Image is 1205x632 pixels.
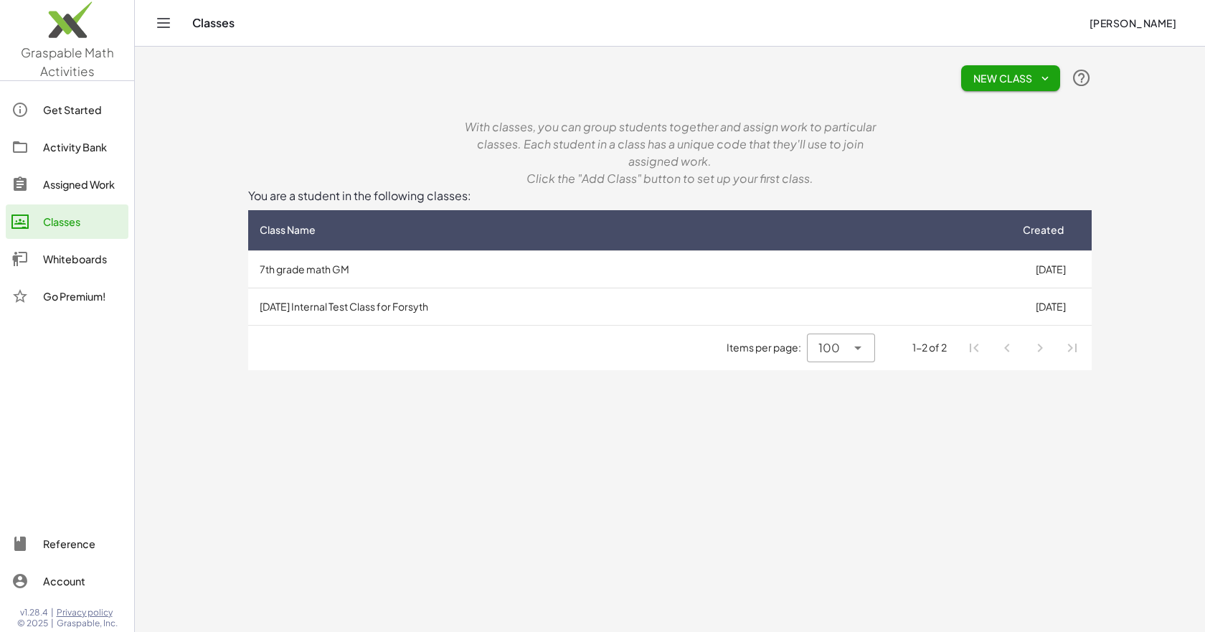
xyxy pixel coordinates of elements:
div: Activity Bank [43,138,123,156]
span: Class Name [260,222,316,237]
span: Items per page: [727,340,807,355]
a: Activity Bank [6,130,128,164]
span: Graspable, Inc. [57,618,118,629]
div: Get Started [43,101,123,118]
span: | [51,607,54,618]
div: You are a student in the following classes: [248,187,1092,204]
span: 100 [818,339,840,357]
span: | [51,618,54,629]
div: Account [43,572,123,590]
p: Click the "Add Class" button to set up your first class. [455,170,885,187]
p: With classes, you can group students together and assign work to particular classes. Each student... [455,118,885,170]
a: Classes [6,204,128,239]
a: Account [6,564,128,598]
span: © 2025 [17,618,48,629]
div: Classes [43,213,123,230]
span: Graspable Math Activities [21,44,114,79]
div: Reference [43,535,123,552]
div: Assigned Work [43,176,123,193]
div: Whiteboards [43,250,123,268]
td: [DATE] [1009,250,1092,288]
button: New Class [961,65,1060,91]
td: 7th grade math GM [248,250,1009,288]
span: New Class [973,72,1049,85]
td: [DATE] [1009,288,1092,325]
span: v1.28.4 [20,607,48,618]
span: Created [1023,222,1064,237]
button: [PERSON_NAME] [1077,10,1188,36]
td: [DATE] Internal Test Class for Forsyth [248,288,1009,325]
a: Assigned Work [6,167,128,202]
div: 1-2 of 2 [912,340,947,355]
a: Privacy policy [57,607,118,618]
div: Go Premium! [43,288,123,305]
button: Toggle navigation [152,11,175,34]
a: Reference [6,527,128,561]
nav: Pagination Navigation [958,331,1089,364]
a: Whiteboards [6,242,128,276]
a: Get Started [6,93,128,127]
span: [PERSON_NAME] [1089,16,1176,29]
